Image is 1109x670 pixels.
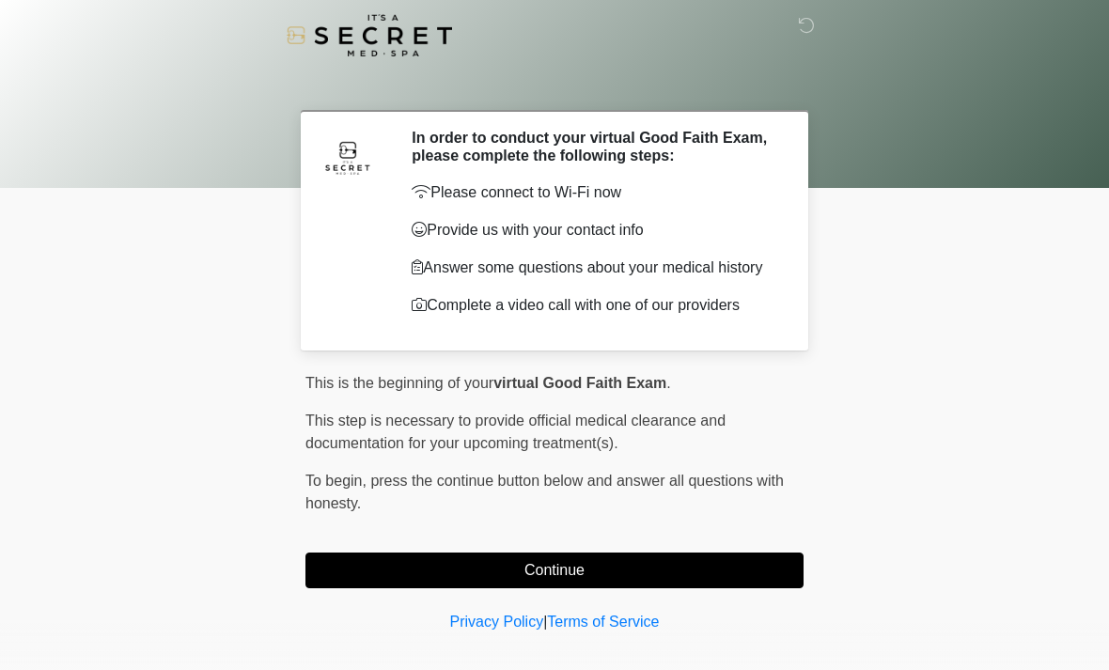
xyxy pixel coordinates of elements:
p: Answer some questions about your medical history [412,257,775,279]
a: Terms of Service [547,614,659,630]
p: Please connect to Wi-Fi now [412,181,775,204]
a: Privacy Policy [450,614,544,630]
span: . [666,375,670,391]
img: It's A Secret Med Spa Logo [287,14,452,56]
span: This step is necessary to provide official medical clearance and documentation for your upcoming ... [305,413,726,451]
strong: virtual Good Faith Exam [493,375,666,391]
h2: In order to conduct your virtual Good Faith Exam, please complete the following steps: [412,129,775,164]
span: press the continue button below and answer all questions with honesty. [305,473,784,511]
span: This is the beginning of your [305,375,493,391]
span: To begin, [305,473,370,489]
img: Agent Avatar [320,129,376,185]
a: | [543,614,547,630]
p: Provide us with your contact info [412,219,775,242]
p: Complete a video call with one of our providers [412,294,775,317]
button: Continue [305,553,804,588]
h1: ‎ ‎ [291,68,818,102]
